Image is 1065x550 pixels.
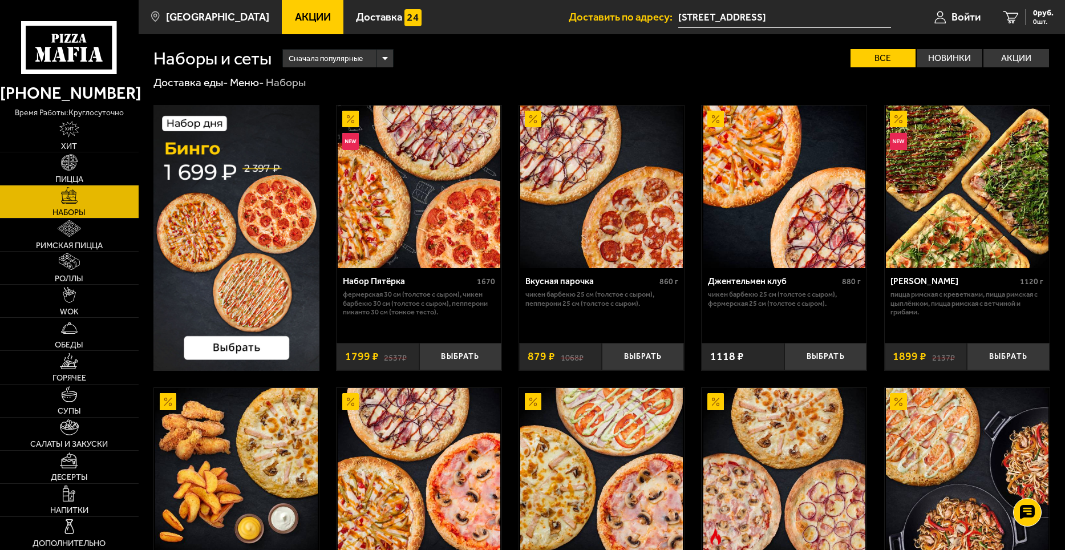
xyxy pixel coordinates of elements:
img: Акционный [890,393,906,410]
span: улица Обручевых, 5к2 [678,7,891,28]
h1: Наборы и сеты [153,50,272,67]
a: Доставка еды- [153,76,228,89]
label: Новинки [917,49,982,67]
span: Доставка [356,12,402,23]
input: Ваш адрес доставки [678,7,891,28]
label: Акции [983,49,1049,67]
img: Акционный [342,111,359,127]
p: Пицца Римская с креветками, Пицца Римская с цыплёнком, Пицца Римская с ветчиной и грибами. [890,290,1043,317]
span: Войти [951,12,981,23]
img: Мама Миа [886,106,1048,268]
span: Пицца [55,175,83,183]
span: 1670 [477,277,495,286]
span: Римская пицца [36,241,103,249]
img: 15daf4d41897b9f0e9f617042186c801.svg [404,9,421,26]
span: Обеды [55,341,83,349]
span: Дополнительно [33,539,106,547]
a: АкционныйВкусная парочка [519,106,684,268]
span: Доставить по адресу: [569,12,678,23]
p: Фермерская 30 см (толстое с сыром), Чикен Барбекю 30 см (толстое с сыром), Пепперони Пиканто 30 с... [343,290,496,317]
img: Острое блюдо [707,528,724,545]
span: [GEOGRAPHIC_DATA] [166,12,269,23]
p: Чикен Барбекю 25 см (толстое с сыром), Фермерская 25 см (толстое с сыром). [708,290,861,308]
img: Джентельмен клуб [703,106,866,268]
a: АкционныйДжентельмен клуб [702,106,866,268]
div: Вкусная парочка [525,276,657,287]
button: Выбрать [967,343,1050,370]
span: 880 г [842,277,861,286]
s: 2537 ₽ [384,351,407,362]
span: 1118 ₽ [710,351,744,362]
img: Новинка [342,133,359,149]
img: Акционный [525,393,541,410]
s: 1068 ₽ [561,351,584,362]
button: Выбрать [602,343,685,370]
img: Акционный [342,393,359,410]
img: Новинка [890,133,906,149]
span: Горячее [52,374,86,382]
span: Салаты и закуски [30,440,108,448]
img: Вкусная парочка [520,106,683,268]
img: Акционный [160,393,176,410]
span: 0 руб. [1033,9,1054,17]
span: Супы [58,407,81,415]
img: Акционный [890,111,906,127]
div: Набор Пятёрка [343,276,475,287]
div: Наборы [266,75,306,90]
img: Акционный [707,111,724,127]
span: 879 ₽ [528,351,555,362]
button: Выбрать [419,343,502,370]
s: 2137 ₽ [932,351,955,362]
a: Меню- [230,76,264,89]
img: Акционный [525,111,541,127]
p: Чикен Барбекю 25 см (толстое с сыром), Пепперони 25 см (толстое с сыром). [525,290,678,308]
span: Сначала популярные [289,48,363,69]
span: Акции [295,12,331,23]
a: АкционныйНовинкаМама Миа [885,106,1050,268]
span: Роллы [55,274,83,282]
div: Джентельмен клуб [708,276,839,287]
span: 1120 г [1020,277,1043,286]
label: Все [851,49,916,67]
a: АкционныйНовинкаНабор Пятёрка [337,106,501,268]
span: 860 г [659,277,678,286]
span: Хит [61,142,77,150]
span: 1899 ₽ [893,351,926,362]
span: Наборы [52,208,86,216]
div: [PERSON_NAME] [890,276,1017,287]
span: 0 шт. [1033,18,1054,25]
img: Акционный [707,393,724,410]
span: WOK [60,308,79,316]
button: Выбрать [784,343,867,370]
img: Набор Пятёрка [338,106,500,268]
span: Напитки [50,506,88,514]
span: 1799 ₽ [345,351,379,362]
span: Десерты [51,473,88,481]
